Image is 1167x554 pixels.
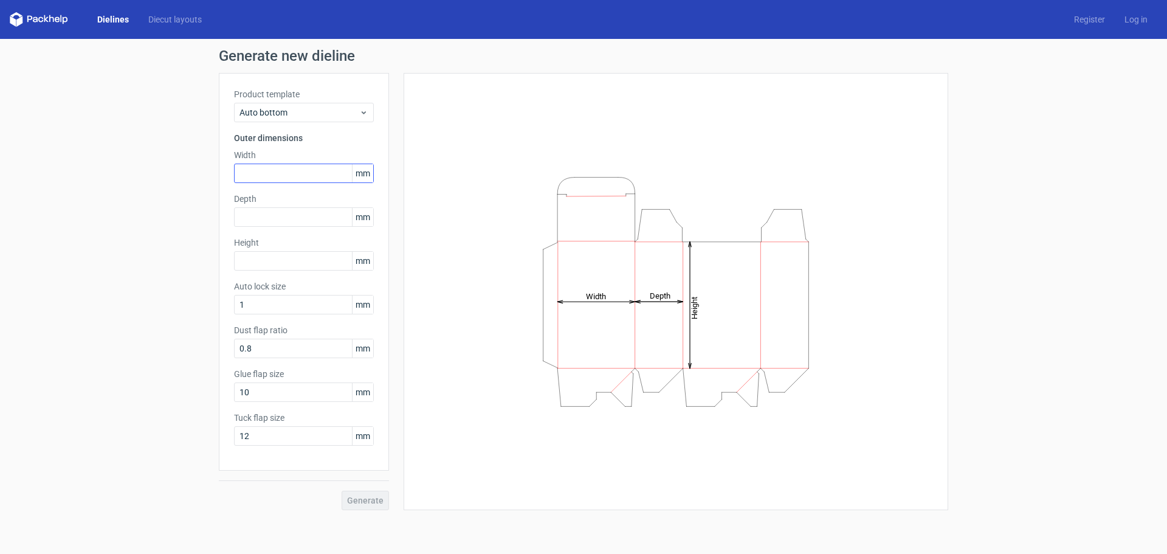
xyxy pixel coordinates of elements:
[234,149,374,161] label: Width
[234,412,374,424] label: Tuck flap size
[234,88,374,100] label: Product template
[1064,13,1115,26] a: Register
[88,13,139,26] a: Dielines
[650,291,670,300] tspan: Depth
[352,164,373,182] span: mm
[234,132,374,144] h3: Outer dimensions
[219,49,948,63] h1: Generate new dieline
[1115,13,1157,26] a: Log in
[690,296,699,319] tspan: Height
[352,427,373,445] span: mm
[352,252,373,270] span: mm
[234,368,374,380] label: Glue flap size
[352,339,373,358] span: mm
[234,324,374,336] label: Dust flap ratio
[352,208,373,226] span: mm
[586,291,606,300] tspan: Width
[352,296,373,314] span: mm
[239,106,359,119] span: Auto bottom
[139,13,212,26] a: Diecut layouts
[234,237,374,249] label: Height
[352,383,373,401] span: mm
[234,280,374,293] label: Auto lock size
[234,193,374,205] label: Depth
